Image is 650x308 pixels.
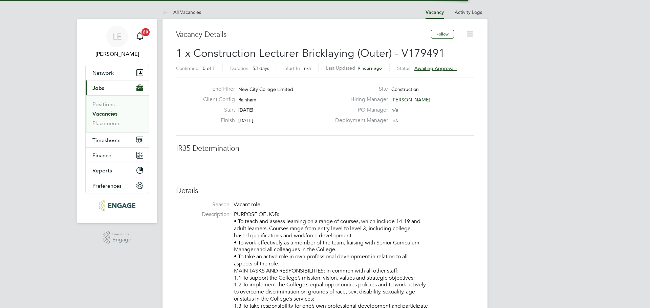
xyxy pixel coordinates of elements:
a: Positions [92,101,115,108]
label: Hiring Manager [331,96,388,103]
span: n/a [391,107,398,113]
span: Reports [92,167,112,174]
label: Confirmed [176,65,199,71]
label: Last Updated [326,65,355,71]
label: Client Config [198,96,235,103]
span: Powered by [112,231,131,237]
label: Description [176,211,230,218]
span: Rainham [238,97,256,103]
span: n/a [304,65,311,71]
span: Preferences [92,183,122,189]
a: Activity Logs [455,9,482,15]
label: PO Manager [331,106,388,114]
span: Network [92,70,114,76]
h3: Vacancy Details [176,30,431,40]
span: 0 of 1 [203,65,215,71]
label: Site [331,86,388,93]
span: Awaiting approval - [414,65,457,71]
a: Vacancies [92,111,117,117]
span: Engage [112,237,131,243]
span: [DATE] [238,107,253,113]
div: Jobs [86,95,149,132]
label: Start In [284,65,300,71]
a: 20 [133,26,147,47]
label: End Hirer [198,86,235,93]
button: Network [86,65,149,80]
label: Duration [230,65,248,71]
span: LE [113,32,122,41]
span: 20 [142,28,150,36]
h3: Details [176,186,474,196]
span: Laurence Elkington [85,50,149,58]
a: Go to home page [85,200,149,211]
nav: Main navigation [77,19,157,223]
span: Vacant role [234,201,260,208]
button: Jobs [86,80,149,95]
button: Reports [86,163,149,178]
a: Vacancy [426,9,444,15]
span: Construction [391,86,419,92]
span: New City College Limited [238,86,293,92]
span: Finance [92,152,111,159]
a: Placements [92,120,121,126]
label: Reason [176,201,230,208]
label: Finish [198,117,235,124]
span: n/a [393,117,399,123]
a: Powered byEngage [103,231,132,244]
span: Jobs [92,85,104,91]
label: Status [397,65,410,71]
span: [DATE] [238,117,253,123]
span: 1 x Construction Lecturer Bricklaying (Outer) - V179491 [176,47,445,60]
button: Preferences [86,178,149,193]
button: Follow [431,30,454,39]
button: Finance [86,148,149,163]
a: LE[PERSON_NAME] [85,26,149,58]
span: [PERSON_NAME] [391,97,430,103]
span: Timesheets [92,137,121,143]
h3: IR35 Determination [176,144,474,153]
span: 9 hours ago [358,65,382,71]
label: Start [198,106,235,114]
span: 53 days [253,65,269,71]
a: All Vacancies [162,9,201,15]
img: huntereducation-logo-retina.png [99,200,135,211]
button: Timesheets [86,133,149,147]
label: Deployment Manager [331,117,388,124]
